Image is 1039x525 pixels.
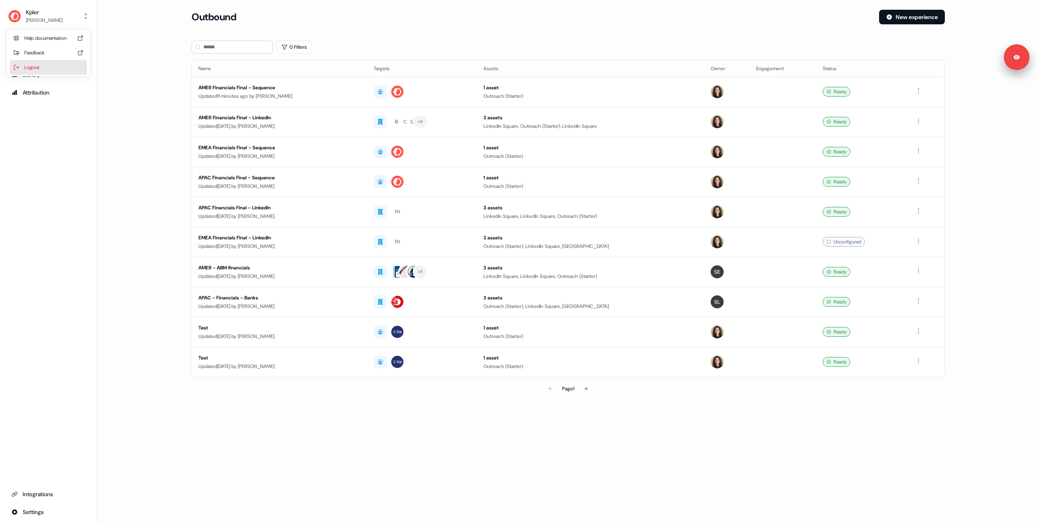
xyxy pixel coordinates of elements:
div: Feedback [10,45,87,60]
button: Kpler[PERSON_NAME] [6,6,91,26]
div: Logout [10,60,87,75]
div: Kpler[PERSON_NAME] [6,29,90,76]
div: Help documentation [10,31,87,45]
div: [PERSON_NAME] [26,16,63,24]
div: Kpler [26,8,63,16]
